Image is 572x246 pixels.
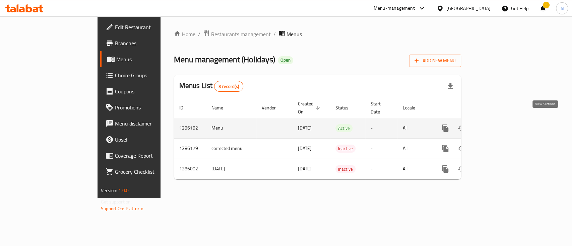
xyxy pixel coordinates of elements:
button: Change Status [453,120,469,136]
span: Choice Groups [115,71,188,79]
a: Restaurants management [203,30,271,38]
span: Inactive [335,165,356,173]
span: Edit Restaurant [115,23,188,31]
span: Name [211,104,232,112]
a: Coverage Report [100,148,193,164]
span: Promotions [115,103,188,111]
span: Restaurants management [211,30,271,38]
a: Menus [100,51,193,67]
button: Add New Menu [409,55,461,67]
span: Menus [287,30,302,38]
a: Choice Groups [100,67,193,83]
span: Created On [298,100,322,116]
span: Vendor [262,104,284,112]
button: more [437,161,453,177]
span: Inactive [335,145,356,153]
span: Grocery Checklist [115,168,188,176]
span: Coupons [115,87,188,95]
div: Menu-management [374,4,415,12]
button: more [437,120,453,136]
span: Menu management ( Holidays ) [174,52,275,67]
td: - [365,159,397,179]
span: Coverage Report [115,152,188,160]
nav: breadcrumb [174,30,461,38]
table: enhanced table [174,98,507,179]
span: [DATE] [298,124,312,132]
span: Status [335,104,357,112]
th: Actions [432,98,507,118]
a: Edit Restaurant [100,19,193,35]
div: Open [278,56,293,64]
span: Branches [115,39,188,47]
h2: Menus List [179,81,243,92]
td: corrected menu [206,138,256,159]
td: All [397,118,432,138]
span: Get support on: [101,197,132,206]
span: Upsell [115,136,188,144]
span: [DATE] [298,144,312,153]
td: Menu [206,118,256,138]
span: Open [278,57,293,63]
span: Menus [116,55,188,63]
span: Locale [403,104,424,112]
a: Upsell [100,132,193,148]
a: Grocery Checklist [100,164,193,180]
div: Inactive [335,165,356,173]
li: / [273,30,276,38]
span: 1.0.0 [118,186,129,195]
td: - [365,138,397,159]
span: Menu disclaimer [115,119,188,128]
a: Coupons [100,83,193,99]
div: Total records count [214,81,243,92]
span: ID [179,104,192,112]
a: Branches [100,35,193,51]
td: - [365,118,397,138]
button: more [437,141,453,157]
td: [DATE] [206,159,256,179]
span: N [560,5,563,12]
span: 3 record(s) [214,83,243,90]
button: Change Status [453,141,469,157]
div: [GEOGRAPHIC_DATA] [446,5,491,12]
span: [DATE] [298,164,312,173]
a: Support.OpsPlatform [101,204,143,213]
div: Export file [442,78,458,94]
button: Change Status [453,161,469,177]
span: Add New Menu [415,57,456,65]
span: Version: [101,186,117,195]
li: / [198,30,200,38]
a: Promotions [100,99,193,115]
a: Menu disclaimer [100,115,193,132]
td: All [397,159,432,179]
td: All [397,138,432,159]
div: Active [335,124,353,132]
span: Active [335,125,353,132]
span: Start Date [371,100,389,116]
